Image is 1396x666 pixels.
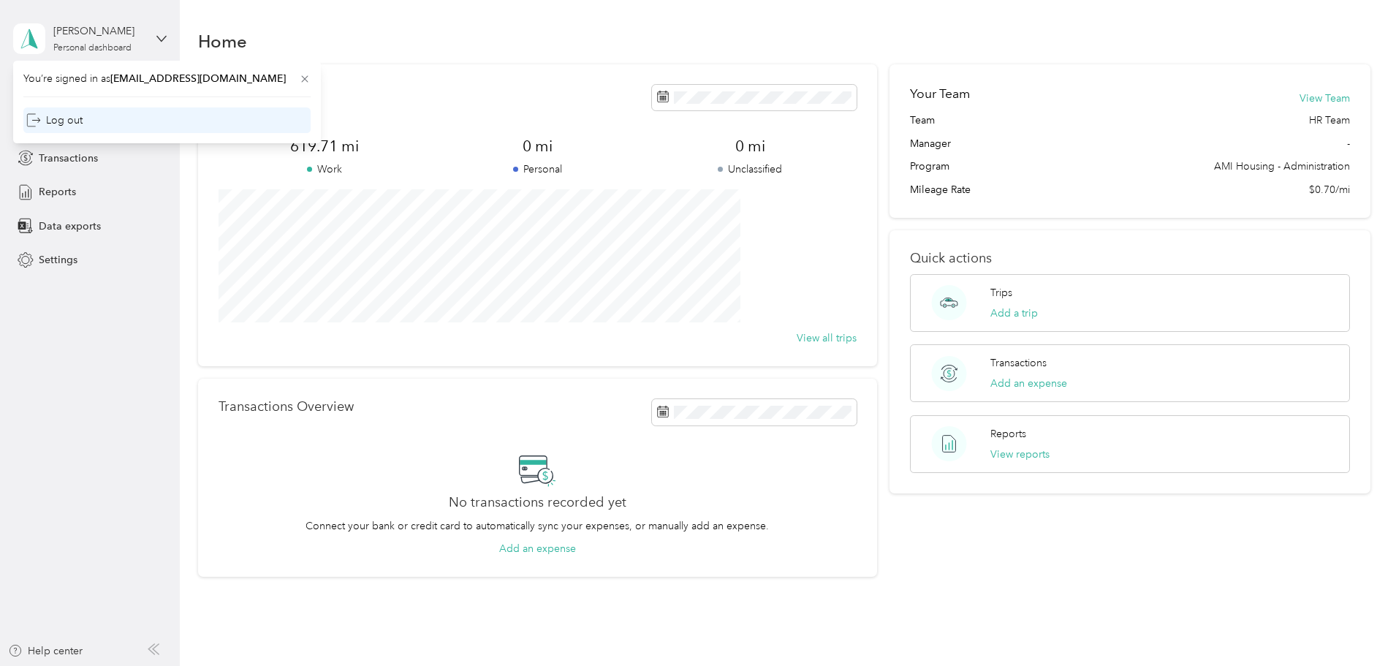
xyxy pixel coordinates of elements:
span: HR Team [1309,113,1350,128]
button: Add an expense [499,541,576,556]
span: Data exports [39,219,101,234]
p: Unclassified [644,162,857,177]
button: Add an expense [990,376,1067,391]
span: $0.70/mi [1309,182,1350,197]
p: Personal [431,162,644,177]
p: Reports [990,426,1026,442]
div: Log out [26,113,83,128]
span: 0 mi [431,136,644,156]
p: Transactions Overview [219,399,354,415]
span: Transactions [39,151,98,166]
div: Personal dashboard [53,44,132,53]
h2: Your Team [910,85,970,103]
button: Add a trip [990,306,1038,321]
span: Program [910,159,949,174]
p: Trips [990,285,1012,300]
span: You’re signed in as [23,71,311,86]
p: Work [219,162,431,177]
button: View reports [990,447,1050,462]
button: View all trips [797,330,857,346]
span: Reports [39,184,76,200]
h2: No transactions recorded yet [449,495,626,510]
button: View Team [1300,91,1350,106]
iframe: Everlance-gr Chat Button Frame [1314,584,1396,666]
div: [PERSON_NAME] [53,23,145,39]
p: Connect your bank or credit card to automatically sync your expenses, or manually add an expense. [306,518,769,534]
span: Mileage Rate [910,182,971,197]
button: Help center [8,643,83,659]
p: Transactions [990,355,1047,371]
span: - [1347,136,1350,151]
span: [EMAIL_ADDRESS][DOMAIN_NAME] [110,72,286,85]
span: Team [910,113,935,128]
span: AMI Housing - Administration [1214,159,1350,174]
span: 0 mi [644,136,857,156]
p: Quick actions [910,251,1350,266]
span: 619.71 mi [219,136,431,156]
h1: Home [198,34,247,49]
span: Manager [910,136,951,151]
span: Settings [39,252,77,268]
